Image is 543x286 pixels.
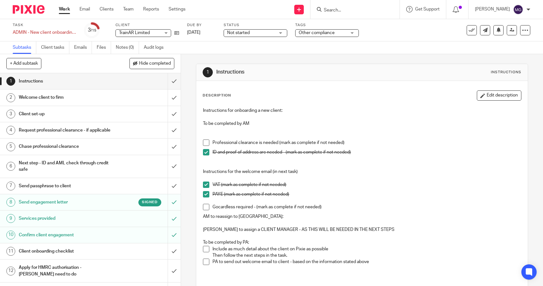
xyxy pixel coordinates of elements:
[88,26,96,34] div: 3
[13,29,76,36] div: ADMIN - New client onboarding - Limited company AM [DATE]
[91,29,96,32] small: /15
[19,214,114,223] h1: Services provided
[6,267,15,275] div: 12
[19,197,114,207] h1: Send engagement letter
[6,214,15,223] div: 9
[227,31,250,35] span: Not started
[475,6,510,12] p: [PERSON_NAME]
[19,142,114,151] h1: Chase professional clearance
[187,30,200,35] span: [DATE]
[203,107,521,114] p: Instructions for onboarding a new client:
[19,125,114,135] h1: Request professional clearance - if applicable
[19,247,114,256] h1: Client onboarding checklist
[19,109,114,119] h1: Client set-up
[119,31,150,35] span: TrainAR Limited
[6,162,15,171] div: 6
[6,58,41,69] button: + Add subtask
[212,149,521,155] p: ID and proof of address are needed - (mark as complete if not needed)
[203,213,521,220] p: AM to reassign to [GEOGRAPHIC_DATA]:
[74,41,92,54] a: Emails
[59,6,70,12] a: Work
[13,41,36,54] a: Subtasks
[100,6,114,12] a: Clients
[19,230,114,240] h1: Confirm client engagement
[19,93,114,102] h1: Welcome client to firm
[203,93,231,98] p: Description
[97,41,111,54] a: Files
[212,259,521,265] p: PA to send out welcome email to client - based on the information stated above
[6,93,15,102] div: 2
[115,23,179,28] label: Client
[212,139,521,146] p: Professional clearance is needed (mark as complete if not needed)
[323,8,380,13] input: Search
[224,23,287,28] label: Status
[19,181,114,191] h1: Send passphrase to client
[203,168,521,175] p: Instructions for the welcome email (in next task)
[13,23,76,28] label: Task
[6,247,15,256] div: 11
[19,263,114,279] h1: Apply for HMRC authorisation - [PERSON_NAME] need to do
[295,23,359,28] label: Tags
[212,246,521,252] p: Include as much detail about the client on Pixie as possible
[169,6,185,12] a: Settings
[41,41,69,54] a: Client tasks
[6,198,15,207] div: 8
[212,191,521,197] p: PAYE (mark as complete if not needed)
[203,67,213,77] div: 1
[13,29,76,36] div: ADMIN - New client onboarding - Limited company AM 2025 JUNE
[142,199,158,205] span: Signed
[129,58,174,69] button: Hide completed
[6,126,15,135] div: 4
[513,4,523,15] img: svg%3E
[477,90,521,101] button: Edit description
[6,110,15,118] div: 3
[187,23,216,28] label: Due by
[203,226,521,240] p: [PERSON_NAME] to assign a CLIENT MANAGER - AS THIS WILL BE NEEDED IN THE NEXT STEPS
[491,70,521,75] div: Instructions
[6,231,15,240] div: 10
[212,204,521,210] p: Gocardless required - (mark as complete if not needed)
[299,31,335,35] span: Other compliance
[203,239,521,246] p: To be completed by PA:
[80,6,90,12] a: Email
[216,69,376,75] h1: Instructions
[13,5,45,14] img: Pixie
[19,158,114,175] h1: Next step - ID and AML check through credit safe
[415,7,440,11] span: Get Support
[6,182,15,190] div: 7
[6,142,15,151] div: 5
[212,182,521,188] p: VAT (mark as complete if not needed)
[6,77,15,86] div: 1
[139,61,171,66] span: Hide completed
[203,120,521,127] p: To be completed by AM
[19,76,114,86] h1: Instructions
[123,6,134,12] a: Team
[212,252,521,259] p: Then follow the next steps in the task.
[116,41,139,54] a: Notes (0)
[144,41,168,54] a: Audit logs
[143,6,159,12] a: Reports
